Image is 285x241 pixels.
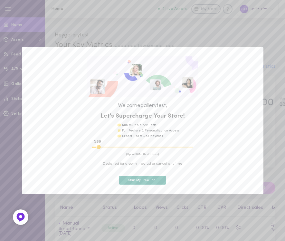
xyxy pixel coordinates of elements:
button: Start My Free Trial [119,176,166,185]
img: Feedback Button [16,212,25,222]
span: (Up to 500 Monthly Orders) [32,153,254,157]
span: Welcome gallerytest , [32,103,254,109]
div: 🌟 Full Feature & Personalization Access [117,129,179,132]
div: 🌟 Run multiple A/B Tests [117,124,179,127]
span: Let's Supercharge Your Store! [32,112,254,120]
span: Designed for growth – adjust or cancel anytime [32,161,254,167]
div: 🌟 Expert Tips & CRO Playbook [117,135,179,138]
span: $ 59 [94,139,101,145]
